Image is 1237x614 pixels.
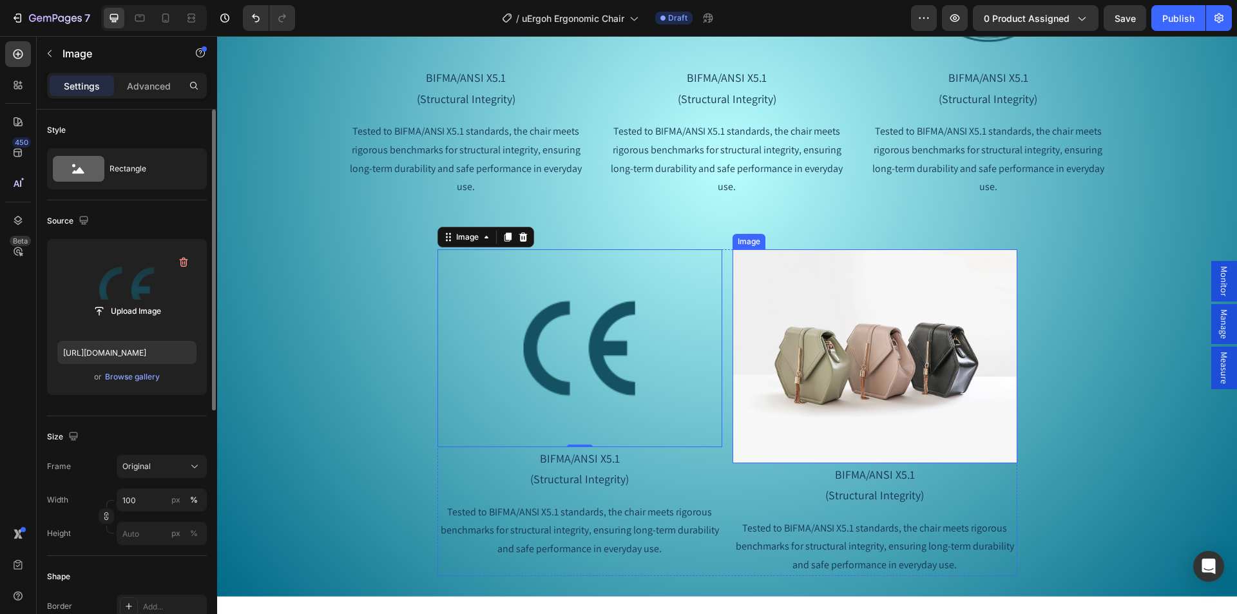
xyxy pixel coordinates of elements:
div: % [190,494,198,506]
div: Image [518,200,546,211]
img: logo_orange.svg [21,21,31,31]
button: px [186,526,202,541]
span: Measure [1001,316,1013,348]
div: px [171,494,180,506]
div: px [171,528,180,539]
div: Size [47,428,81,446]
div: Undo/Redo [243,5,295,31]
div: Shape [47,571,70,582]
label: Frame [47,461,71,472]
button: % [168,526,184,541]
img: tab_domain_overview_orange.svg [35,75,45,85]
h2: BIFMA/ANSI X5.1 (Structural Integrity) [385,30,635,75]
span: Manage [1001,273,1013,303]
button: Original [117,455,207,478]
h2: BIFMA/ANSI X5.1 (Structural Integrity) [124,30,374,75]
input: https://example.com/image.jpg [57,341,197,364]
button: Browse gallery [104,370,160,383]
div: Add... [143,601,204,613]
span: Original [122,461,151,472]
p: Settings [64,79,100,93]
h2: BIFMA/ANSI X5.1 (Structural Integrity) [220,411,505,456]
h2: BIFMA/ANSI X5.1 (Structural Integrity) [646,30,896,75]
div: Browse gallery [105,371,160,383]
p: Advanced [127,79,171,93]
p: Image [62,46,172,61]
img: website_grey.svg [21,34,31,44]
p: 7 [84,10,90,26]
div: Keywords by Traffic [142,76,217,84]
button: Save [1104,5,1146,31]
img: image_demo.jpg [515,213,800,427]
div: Style [47,124,66,136]
button: % [168,492,184,508]
div: Domain Overview [49,76,115,84]
h2: BIFMA/ANSI X5.1 (Structural Integrity) [515,427,800,472]
div: Source [47,213,91,230]
button: 0 product assigned [973,5,1098,31]
button: Publish [1151,5,1205,31]
label: Height [47,528,71,539]
img: tab_keywords_by_traffic_grey.svg [128,75,139,85]
span: Monitor [1001,230,1013,260]
div: % [190,528,198,539]
span: or [94,369,102,385]
span: Save [1115,13,1136,24]
div: Beta [10,236,31,246]
div: Publish [1162,12,1194,25]
span: / [516,12,519,25]
p: Tested to BIFMA/ANSI X5.1 standards, the chair meets rigorous benchmarks for structural integrity... [386,86,634,160]
span: Draft [668,12,687,24]
label: Width [47,494,68,506]
div: Rectangle [110,154,188,184]
p: Tested to BIFMA/ANSI X5.1 standards, the chair meets rigorous benchmarks for structural integrity... [647,86,895,160]
p: Tested to BIFMA/ANSI X5.1 standards, the chair meets rigorous benchmarks for structural integrity... [517,483,799,539]
iframe: Design area [217,36,1237,614]
input: px% [117,488,207,512]
img: gempages_490524180744242033-4b62371e-d099-4efb-aa20-7edde0459a61.webp [220,213,505,411]
input: px% [117,522,207,545]
span: uErgoh Ergonomic Chair [522,12,624,25]
div: 450 [12,137,31,148]
p: Tested to BIFMA/ANSI X5.1 standards, the chair meets rigorous benchmarks for structural integrity... [125,86,373,160]
div: Image [236,195,264,207]
div: Domain: [DOMAIN_NAME] [34,34,142,44]
span: 0 product assigned [984,12,1069,25]
div: Open Intercom Messenger [1193,551,1224,582]
div: v 4.0.25 [36,21,63,31]
button: px [186,492,202,508]
p: Tested to BIFMA/ANSI X5.1 standards, the chair meets rigorous benchmarks for structural integrity... [222,467,504,523]
div: Border [47,600,72,612]
button: Upload Image [82,300,172,323]
button: 7 [5,5,96,31]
